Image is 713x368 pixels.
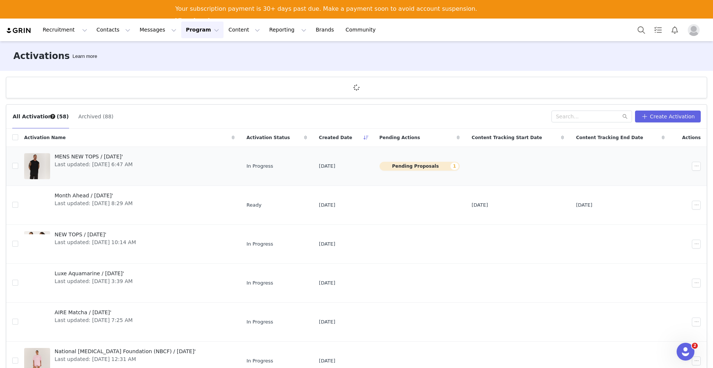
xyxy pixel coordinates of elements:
[13,49,70,63] h3: Activations
[55,316,133,324] span: Last updated: [DATE] 7:25 AM
[55,239,136,246] span: Last updated: [DATE] 10:14 AM
[55,277,133,285] span: Last updated: [DATE] 3:39 AM
[319,134,352,141] span: Created Date
[341,22,384,38] a: Community
[24,268,235,298] a: Luxe Aquamarine / [DATE]'Last updated: [DATE] 3:39 AM
[688,24,700,36] img: placeholder-profile.jpg
[677,343,694,361] iframe: Intercom live chat
[24,229,235,259] a: NEW TOPS / [DATE]'Last updated: [DATE] 10:14 AM
[92,22,135,38] button: Contacts
[319,357,335,365] span: [DATE]
[683,24,707,36] button: Profile
[380,134,420,141] span: Pending Actions
[49,113,56,120] div: Tooltip anchor
[24,134,66,141] span: Activation Name
[472,134,542,141] span: Content Tracking Start Date
[622,114,628,119] i: icon: search
[55,348,196,355] span: National [MEDICAL_DATA] Foundation (NBCF) / [DATE]'
[319,279,335,287] span: [DATE]
[55,355,196,363] span: Last updated: [DATE] 12:31 AM
[55,200,133,207] span: Last updated: [DATE] 8:29 AM
[667,22,683,38] button: Notifications
[692,343,698,349] span: 2
[380,162,460,171] button: Pending Proposals1
[311,22,341,38] a: Brands
[247,279,273,287] span: In Progress
[135,22,181,38] button: Messages
[247,162,273,170] span: In Progress
[55,231,136,239] span: NEW TOPS / [DATE]'
[24,190,235,220] a: Month Ahead / [DATE]'Last updated: [DATE] 8:29 AM
[55,161,133,168] span: Last updated: [DATE] 6:47 AM
[319,201,335,209] span: [DATE]
[635,111,701,122] button: Create Activation
[472,201,488,209] span: [DATE]
[71,53,98,60] div: Tooltip anchor
[247,240,273,248] span: In Progress
[6,27,32,34] img: grin logo
[265,22,311,38] button: Reporting
[55,270,133,277] span: Luxe Aquamarine / [DATE]'
[181,22,224,38] button: Program
[551,111,632,122] input: Search...
[55,153,133,161] span: MENS NEW TOPS / [DATE]'
[78,111,114,122] button: Archived (88)
[247,134,290,141] span: Activation Status
[224,22,264,38] button: Content
[55,309,133,316] span: AIRE Matcha / [DATE]'
[247,357,273,365] span: In Progress
[247,318,273,326] span: In Progress
[24,307,235,337] a: AIRE Matcha / [DATE]'Last updated: [DATE] 7:25 AM
[319,240,335,248] span: [DATE]
[633,22,649,38] button: Search
[175,17,221,25] a: View Invoices
[247,201,261,209] span: Ready
[24,151,235,181] a: MENS NEW TOPS / [DATE]'Last updated: [DATE] 6:47 AM
[38,22,92,38] button: Recruitment
[671,130,707,145] div: Actions
[576,201,592,209] span: [DATE]
[576,134,643,141] span: Content Tracking End Date
[55,192,133,200] span: Month Ahead / [DATE]'
[650,22,666,38] a: Tasks
[319,162,335,170] span: [DATE]
[12,111,69,122] button: All Activations (58)
[175,5,477,13] div: Your subscription payment is 30+ days past due. Make a payment soon to avoid account suspension.
[319,318,335,326] span: [DATE]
